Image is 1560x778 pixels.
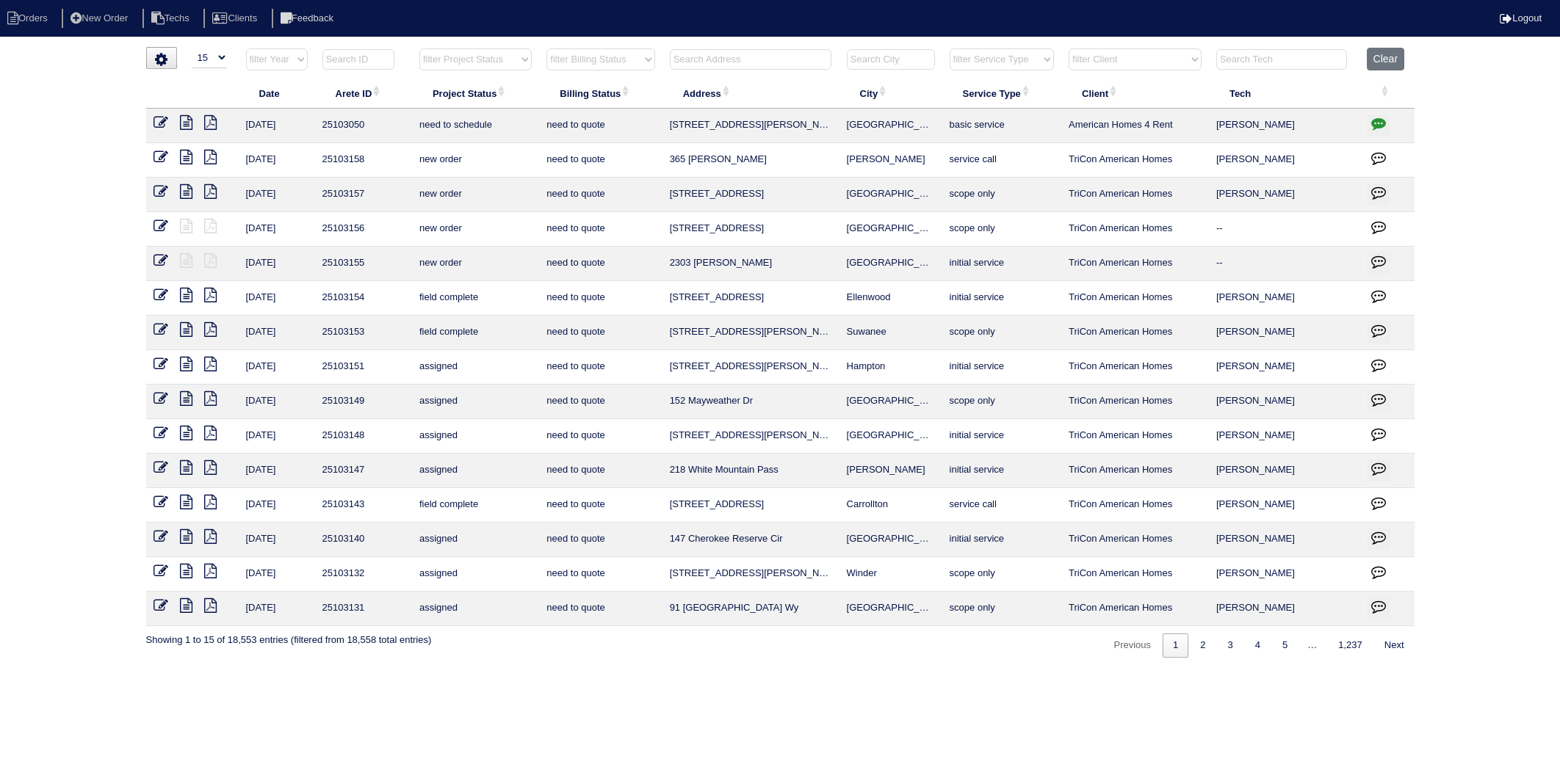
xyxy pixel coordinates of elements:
[942,557,1061,592] td: scope only
[539,143,662,178] td: need to quote
[412,247,539,281] td: new order
[539,316,662,350] td: need to quote
[662,178,839,212] td: [STREET_ADDRESS]
[1209,592,1359,626] td: [PERSON_NAME]
[239,454,315,488] td: [DATE]
[1209,247,1359,281] td: --
[1061,281,1209,316] td: TriCon American Homes
[839,316,942,350] td: Suwanee
[315,143,412,178] td: 25103158
[315,350,412,385] td: 25103151
[662,488,839,523] td: [STREET_ADDRESS]
[839,523,942,557] td: [GEOGRAPHIC_DATA]
[839,178,942,212] td: [GEOGRAPHIC_DATA]
[315,109,412,143] td: 25103050
[662,281,839,316] td: [STREET_ADDRESS]
[662,247,839,281] td: 2303 [PERSON_NAME]
[662,350,839,385] td: [STREET_ADDRESS][PERSON_NAME]
[839,419,942,454] td: [GEOGRAPHIC_DATA]
[1209,523,1359,557] td: [PERSON_NAME]
[315,592,412,626] td: 25103131
[1061,454,1209,488] td: TriCon American Homes
[1061,523,1209,557] td: TriCon American Homes
[1061,316,1209,350] td: TriCon American Homes
[1209,557,1359,592] td: [PERSON_NAME]
[662,419,839,454] td: [STREET_ADDRESS][PERSON_NAME]
[239,488,315,523] td: [DATE]
[539,557,662,592] td: need to quote
[412,557,539,592] td: assigned
[942,419,1061,454] td: initial service
[412,178,539,212] td: new order
[662,109,839,143] td: [STREET_ADDRESS][PERSON_NAME]
[942,316,1061,350] td: scope only
[1209,281,1359,316] td: [PERSON_NAME]
[239,350,315,385] td: [DATE]
[412,350,539,385] td: assigned
[1245,633,1271,658] a: 4
[1209,350,1359,385] td: [PERSON_NAME]
[1272,633,1298,658] a: 5
[315,281,412,316] td: 25103154
[662,316,839,350] td: [STREET_ADDRESS][PERSON_NAME]
[239,143,315,178] td: [DATE]
[1298,639,1326,650] span: …
[1061,78,1209,109] th: Client: activate to sort column ascending
[239,212,315,247] td: [DATE]
[1061,350,1209,385] td: TriCon American Homes
[315,78,412,109] th: Arete ID: activate to sort column ascending
[412,592,539,626] td: assigned
[847,49,935,70] input: Search City
[1190,633,1216,658] a: 2
[539,178,662,212] td: need to quote
[1367,48,1404,70] button: Clear
[1500,12,1542,23] a: Logout
[239,592,315,626] td: [DATE]
[942,78,1061,109] th: Service Type: activate to sort column ascending
[239,281,315,316] td: [DATE]
[839,592,942,626] td: [GEOGRAPHIC_DATA]
[315,385,412,419] td: 25103149
[1209,316,1359,350] td: [PERSON_NAME]
[239,78,315,109] th: Date
[142,9,201,29] li: Techs
[412,109,539,143] td: need to schedule
[942,247,1061,281] td: initial service
[1103,633,1161,658] a: Previous
[412,488,539,523] td: field complete
[539,385,662,419] td: need to quote
[942,488,1061,523] td: service call
[1328,633,1373,658] a: 1,237
[1209,385,1359,419] td: [PERSON_NAME]
[203,9,269,29] li: Clients
[1209,109,1359,143] td: [PERSON_NAME]
[1209,212,1359,247] td: --
[839,454,942,488] td: [PERSON_NAME]
[839,143,942,178] td: [PERSON_NAME]
[539,454,662,488] td: need to quote
[839,247,942,281] td: [GEOGRAPHIC_DATA]
[839,78,942,109] th: City: activate to sort column ascending
[942,350,1061,385] td: initial service
[1359,78,1415,109] th: : activate to sort column ascending
[239,247,315,281] td: [DATE]
[315,557,412,592] td: 25103132
[203,12,269,23] a: Clients
[412,385,539,419] td: assigned
[315,523,412,557] td: 25103140
[412,281,539,316] td: field complete
[1061,178,1209,212] td: TriCon American Homes
[1061,592,1209,626] td: TriCon American Homes
[839,212,942,247] td: [GEOGRAPHIC_DATA]
[662,592,839,626] td: 91 [GEOGRAPHIC_DATA] Wy
[239,178,315,212] td: [DATE]
[1209,454,1359,488] td: [PERSON_NAME]
[662,557,839,592] td: [STREET_ADDRESS][PERSON_NAME]
[662,385,839,419] td: 152 Mayweather Dr
[1209,419,1359,454] td: [PERSON_NAME]
[1216,49,1347,70] input: Search Tech
[412,523,539,557] td: assigned
[142,12,201,23] a: Techs
[412,212,539,247] td: new order
[412,316,539,350] td: field complete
